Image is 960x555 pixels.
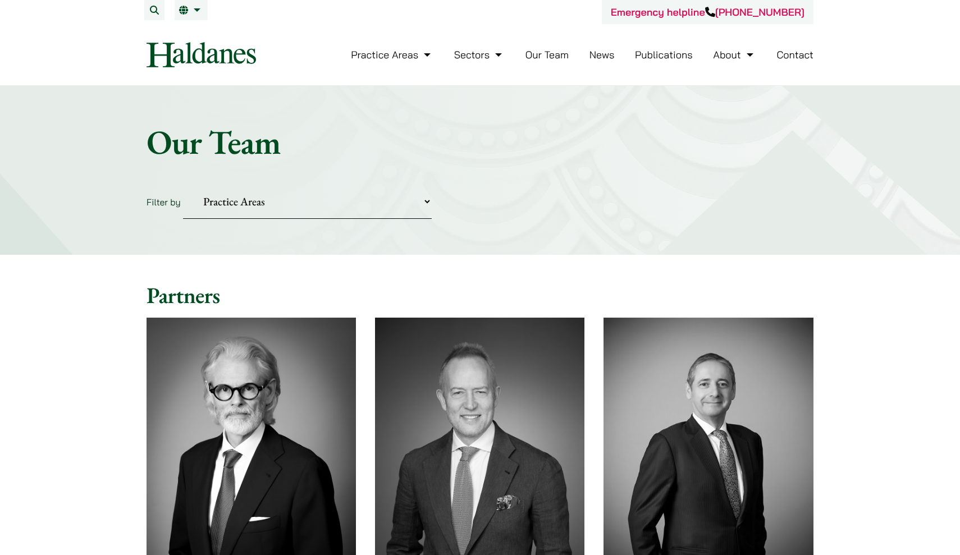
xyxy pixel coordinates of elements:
[147,122,813,162] h1: Our Team
[179,6,203,15] a: EN
[713,48,756,61] a: About
[589,48,615,61] a: News
[454,48,505,61] a: Sectors
[611,6,804,19] a: Emergency helpline[PHONE_NUMBER]
[147,282,813,309] h2: Partners
[147,42,256,67] img: Logo of Haldanes
[635,48,693,61] a: Publications
[351,48,433,61] a: Practice Areas
[525,48,569,61] a: Our Team
[776,48,813,61] a: Contact
[147,196,181,208] label: Filter by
